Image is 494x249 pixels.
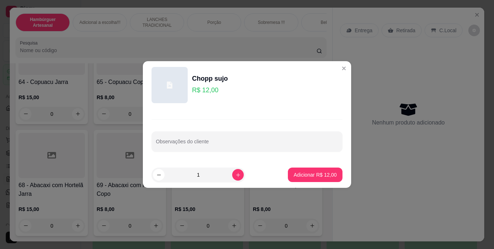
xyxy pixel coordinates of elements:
div: Chopp sujo [192,73,228,84]
p: Adicionar R$ 12,00 [294,171,337,178]
button: increase-product-quantity [232,169,244,181]
input: Observações do cliente [156,141,338,148]
p: R$ 12,00 [192,85,228,95]
button: Close [338,63,350,74]
button: Adicionar R$ 12,00 [288,168,342,182]
button: decrease-product-quantity [153,169,165,181]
